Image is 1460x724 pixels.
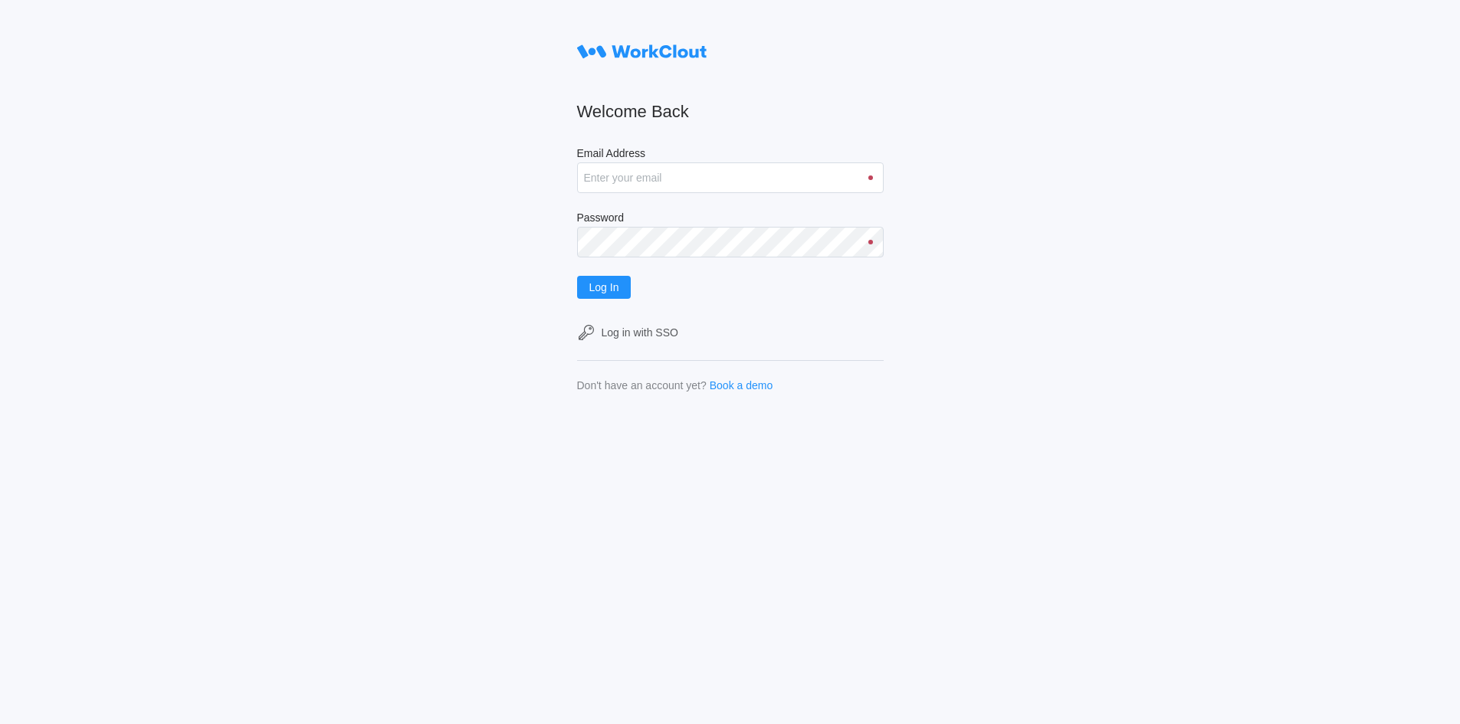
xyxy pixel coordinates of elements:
label: Password [577,211,884,227]
h2: Welcome Back [577,101,884,123]
span: Log In [589,282,619,293]
button: Log In [577,276,632,299]
a: Book a demo [710,379,773,391]
div: Don't have an account yet? [577,379,707,391]
input: Enter your email [577,162,884,193]
a: Log in with SSO [577,323,884,342]
div: Log in with SSO [602,326,678,339]
label: Email Address [577,147,884,162]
